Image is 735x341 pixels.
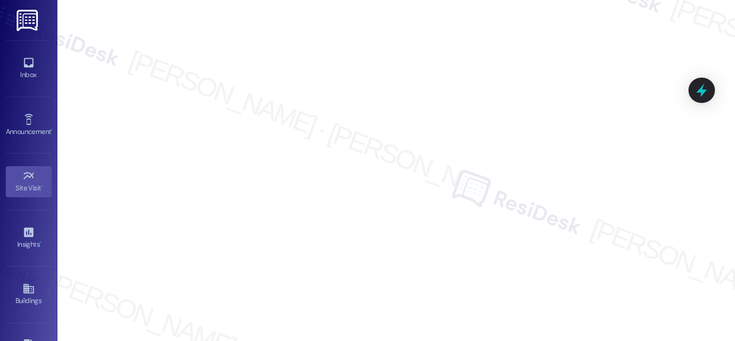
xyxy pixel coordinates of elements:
[6,166,52,197] a: Site Visit •
[6,53,52,84] a: Inbox
[51,126,53,134] span: •
[40,239,41,247] span: •
[41,182,43,190] span: •
[17,10,40,31] img: ResiDesk Logo
[6,279,52,310] a: Buildings
[6,223,52,254] a: Insights •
